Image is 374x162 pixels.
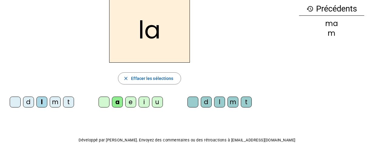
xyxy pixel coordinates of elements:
p: Développé par [PERSON_NAME]. Envoyez des commentaires ou des rétroactions à [EMAIL_ADDRESS][DOMAI... [5,137,369,144]
div: l [214,97,225,107]
button: Effacer les sélections [118,72,181,84]
div: i [139,97,150,107]
div: m [50,97,61,107]
div: e [125,97,136,107]
div: t [241,97,252,107]
mat-icon: history [306,5,314,12]
mat-icon: close [123,76,129,81]
div: a [112,97,123,107]
div: l [36,97,47,107]
div: ma [299,20,364,27]
div: m [299,30,364,37]
div: t [63,97,74,107]
h3: Précédents [299,2,364,16]
span: Effacer les sélections [131,75,173,82]
div: d [201,97,212,107]
div: u [152,97,163,107]
div: d [23,97,34,107]
div: m [227,97,238,107]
